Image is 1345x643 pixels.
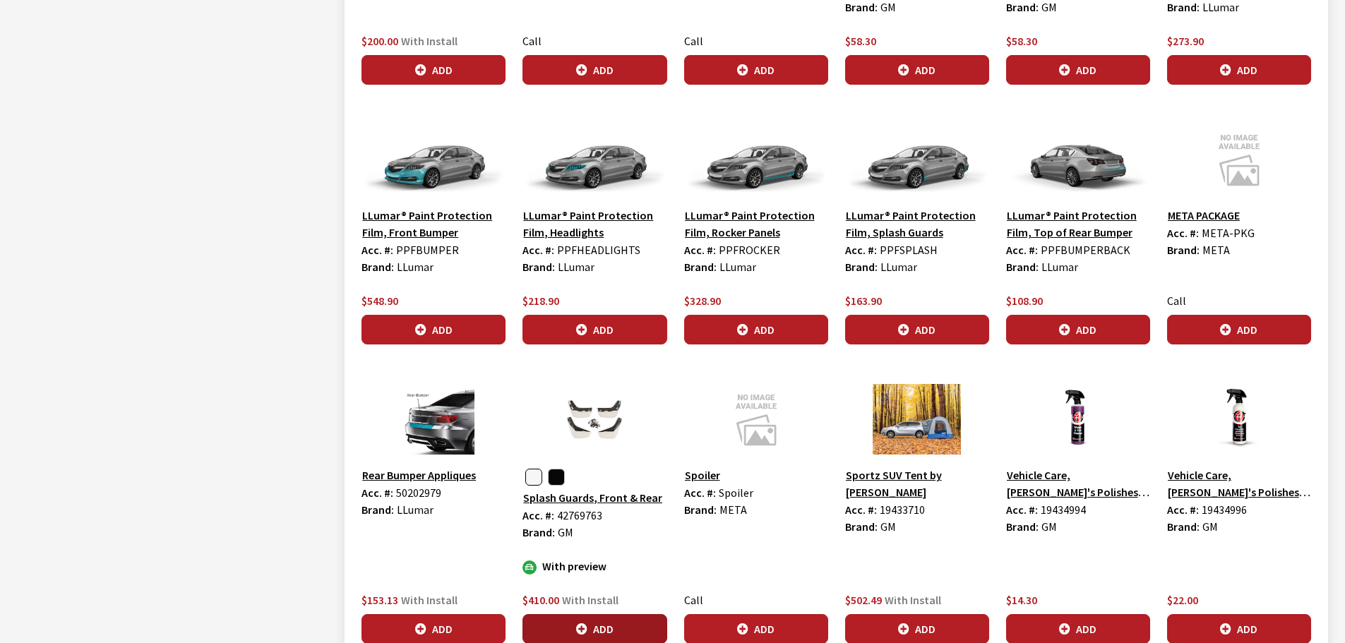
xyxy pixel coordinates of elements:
[845,34,876,48] span: $58.30
[1006,466,1150,501] button: Vehicle Care, [PERSON_NAME]'s Polishes® Wheel & Tire Cleaner, 16oz
[845,315,989,344] button: Add
[1167,315,1311,344] button: Add
[845,294,882,308] span: $163.90
[1202,243,1230,257] span: META
[522,124,666,195] img: Image for LLumar® Paint Protection Film, Headlights
[522,55,666,85] button: Add
[684,55,828,85] button: Add
[845,384,989,455] img: Image for Sportz SUV Tent by Napier
[880,503,925,517] span: 19433710
[522,488,663,507] button: Splash Guards, Front & Rear
[1167,224,1199,241] label: Acc. #:
[558,525,573,539] span: GM
[684,241,716,258] label: Acc. #:
[1006,518,1039,535] label: Brand:
[1006,501,1038,518] label: Acc. #:
[719,503,747,517] span: META
[1006,124,1150,195] img: Image for LLumar® Paint Protection Film, Top of Rear Bumper
[361,206,506,241] button: LLumar® Paint Protection Film, Front Bumper
[880,519,896,534] span: GM
[1041,519,1057,534] span: GM
[522,294,559,308] span: $218.90
[845,206,989,241] button: LLumar® Paint Protection Film, Splash Guards
[361,241,393,258] label: Acc. #:
[1006,384,1150,455] img: Image for Vehicle Care, Adam&#39;s Polishes® Wheel &amp; Tire Cleaner, 16oz
[361,258,394,275] label: Brand:
[684,32,703,49] label: Call
[1167,34,1204,48] span: $273.90
[684,294,721,308] span: $328.90
[397,503,434,517] span: LLumar
[1167,593,1198,607] span: $22.00
[361,593,398,607] span: $153.13
[684,124,828,195] img: Image for LLumar® Paint Protection Film, Rocker Panels
[548,469,565,486] button: Black
[684,258,717,275] label: Brand:
[396,243,459,257] span: PPFBUMPER
[361,55,506,85] button: Add
[1167,124,1311,195] img: Image for META PACKAGE
[885,593,941,607] span: With Install
[1167,501,1199,518] label: Acc. #:
[361,34,398,48] span: $200.00
[684,484,716,501] label: Acc. #:
[361,466,477,484] button: Rear Bumper Appliques
[684,384,828,455] img: Image for Spoiler
[1041,503,1086,517] span: 19434994
[522,593,559,607] span: $410.00
[361,294,398,308] span: $548.90
[1167,292,1186,309] label: Call
[361,315,506,344] button: Add
[1041,243,1130,257] span: PPFBUMPERBACK
[396,486,441,500] span: 50202979
[557,243,640,257] span: PPFHEADLIGHTS
[1167,241,1200,258] label: Brand:
[522,258,555,275] label: Brand:
[397,260,434,274] span: LLumar
[845,124,989,195] img: Image for LLumar® Paint Protection Film, Splash Guards
[684,591,703,608] label: Call
[845,258,878,275] label: Brand:
[1202,226,1255,240] span: META-PKG
[525,469,542,486] button: Summit White
[1041,260,1078,274] span: LLumar
[1006,258,1039,275] label: Brand:
[522,507,554,524] label: Acc. #:
[1202,503,1247,517] span: 19434996
[1006,241,1038,258] label: Acc. #:
[522,241,554,258] label: Acc. #:
[684,315,828,344] button: Add
[1006,55,1150,85] button: Add
[522,315,666,344] button: Add
[401,34,458,48] span: With Install
[1167,518,1200,535] label: Brand:
[845,55,989,85] button: Add
[522,32,542,49] label: Call
[1006,593,1037,607] span: $14.30
[719,243,780,257] span: PPFROCKER
[684,501,717,518] label: Brand:
[1167,206,1241,224] button: META PACKAGE
[684,206,828,241] button: LLumar® Paint Protection Film, Rocker Panels
[361,484,393,501] label: Acc. #:
[880,260,917,274] span: LLumar
[1202,519,1218,534] span: GM
[880,243,938,257] span: PPFSPLASH
[522,524,555,541] label: Brand:
[719,486,753,500] span: Spoiler
[845,466,989,501] button: Sportz SUV Tent by [PERSON_NAME]
[522,384,666,455] img: Image for Splash Guards, Front &amp; Rear
[845,518,878,535] label: Brand:
[401,593,458,607] span: With Install
[719,260,756,274] span: LLumar
[361,124,506,195] img: Image for LLumar® Paint Protection Film, Front Bumper
[1006,206,1150,241] button: LLumar® Paint Protection Film, Top of Rear Bumper
[522,558,666,575] div: With preview
[1006,294,1043,308] span: $108.90
[558,260,594,274] span: LLumar
[1006,315,1150,344] button: Add
[361,501,394,518] label: Brand:
[562,593,618,607] span: With Install
[361,384,506,455] img: Image for Rear Bumper Appliques
[845,501,877,518] label: Acc. #:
